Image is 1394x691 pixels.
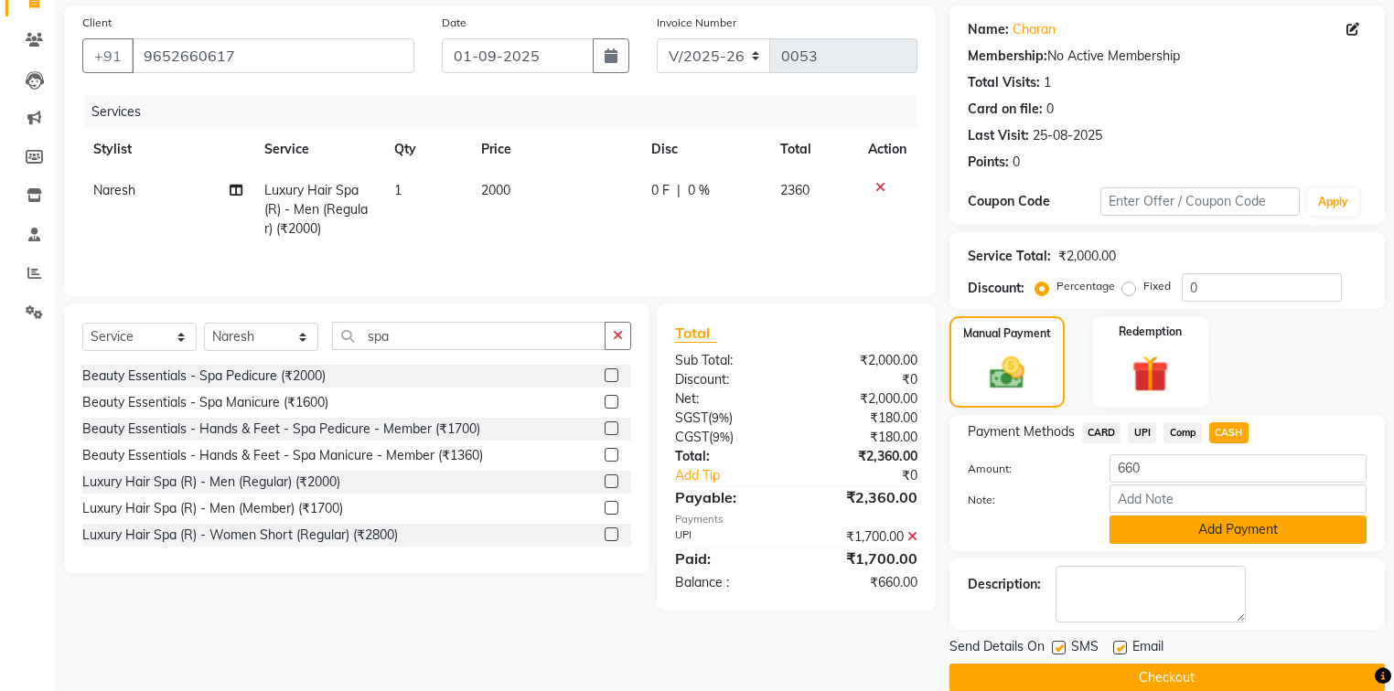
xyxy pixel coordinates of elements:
[1143,278,1171,294] label: Fixed
[954,492,1096,508] label: Note:
[968,192,1100,211] div: Coupon Code
[82,129,253,170] th: Stylist
[675,429,709,445] span: CGST
[796,486,930,508] div: ₹2,360.00
[968,100,1043,119] div: Card on file:
[1056,278,1115,294] label: Percentage
[1121,351,1180,397] img: _gift.svg
[1209,422,1249,443] span: CASH
[1163,422,1202,443] span: Comp
[82,38,134,73] button: +91
[968,47,1047,66] div: Membership:
[857,129,917,170] th: Action
[82,499,343,518] div: Luxury Hair Spa (R) - Men (Member) (₹1700)
[82,393,328,412] div: Beauty Essentials - Spa Manicure (₹1600)
[963,325,1051,342] label: Manual Payment
[968,422,1075,441] span: Payment Methods
[470,129,640,170] th: Price
[968,126,1029,145] div: Last Visit:
[253,129,383,170] th: Service
[82,446,483,465] div: Beauty Essentials - Hands & Feet - Spa Manicure - Member (₹1360)
[394,182,402,198] span: 1
[949,637,1045,660] span: Send Details On
[1128,422,1156,443] span: UPI
[712,410,729,425] span: 9%
[713,430,730,444] span: 9%
[675,512,917,527] div: Payments
[1119,324,1182,340] label: Redemption
[979,353,1035,393] img: _cash.svg
[968,247,1051,266] div: Service Total:
[657,15,736,31] label: Invoice Number
[383,129,470,170] th: Qty
[675,324,717,343] span: Total
[82,15,112,31] label: Client
[1046,100,1054,119] div: 0
[796,428,930,447] div: ₹180.00
[968,73,1040,92] div: Total Visits:
[1110,454,1367,483] input: Amount
[1071,637,1099,660] span: SMS
[675,409,708,426] span: SGST
[332,322,606,350] input: Search or Scan
[796,389,930,409] div: ₹2,000.00
[661,409,796,428] div: ( )
[661,527,796,547] div: UPI
[82,420,480,439] div: Beauty Essentials - Hands & Feet - Spa Pedicure - Member (₹1700)
[661,428,796,447] div: ( )
[819,466,931,485] div: ₹0
[796,409,930,428] div: ₹180.00
[968,20,1009,39] div: Name:
[677,181,681,200] span: |
[1082,422,1121,443] span: CARD
[82,526,398,545] div: Luxury Hair Spa (R) - Women Short (Regular) (₹2800)
[968,279,1024,298] div: Discount:
[1013,20,1056,39] a: Charan
[796,547,930,569] div: ₹1,700.00
[769,129,857,170] th: Total
[661,573,796,592] div: Balance :
[796,527,930,547] div: ₹1,700.00
[661,389,796,409] div: Net:
[968,575,1041,594] div: Description:
[93,182,135,198] span: Naresh
[82,473,340,492] div: Luxury Hair Spa (R) - Men (Regular) (₹2000)
[796,351,930,370] div: ₹2,000.00
[1033,126,1102,145] div: 25-08-2025
[1110,484,1367,513] input: Add Note
[780,182,810,198] span: 2360
[1058,247,1116,266] div: ₹2,000.00
[688,181,710,200] span: 0 %
[132,38,414,73] input: Search by Name/Mobile/Email/Code
[82,367,326,386] div: Beauty Essentials - Spa Pedicure (₹2000)
[1044,73,1051,92] div: 1
[661,486,796,508] div: Payable:
[442,15,466,31] label: Date
[661,547,796,569] div: Paid:
[661,447,796,466] div: Total:
[640,129,769,170] th: Disc
[651,181,670,200] span: 0 F
[661,351,796,370] div: Sub Total:
[796,447,930,466] div: ₹2,360.00
[796,370,930,389] div: ₹0
[661,370,796,389] div: Discount:
[481,182,510,198] span: 2000
[84,95,931,129] div: Services
[661,466,819,485] a: Add Tip
[954,461,1096,477] label: Amount:
[1307,188,1359,216] button: Apply
[1132,637,1163,660] span: Email
[1013,153,1020,172] div: 0
[264,182,368,237] span: Luxury Hair Spa (R) - Men (Regular) (₹2000)
[1110,516,1367,544] button: Add Payment
[796,573,930,592] div: ₹660.00
[968,47,1367,66] div: No Active Membership
[1100,187,1300,216] input: Enter Offer / Coupon Code
[968,153,1009,172] div: Points:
